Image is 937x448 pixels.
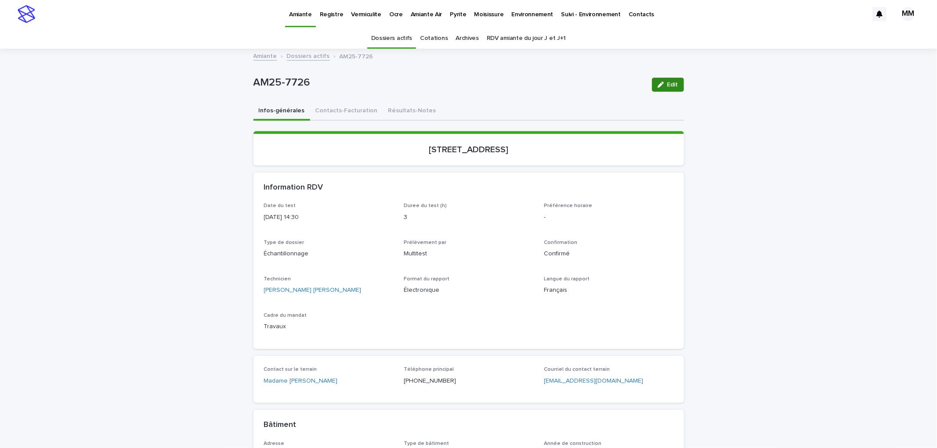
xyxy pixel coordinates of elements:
[253,76,645,89] p: AM25-7726
[264,249,394,258] p: Échantillonnage
[264,322,394,331] p: Travaux
[264,441,285,446] span: Adresse
[253,102,310,121] button: Infos-générales
[404,441,449,446] span: Type de bâtiment
[420,28,448,49] a: Cotations
[667,82,678,88] span: Edit
[287,50,330,61] a: Dossiers actifs
[404,240,446,245] span: Prélèvement par
[544,441,601,446] span: Année de construction
[652,78,684,92] button: Edit
[253,50,277,61] a: Amiante
[264,144,673,155] p: [STREET_ADDRESS]
[264,376,338,386] a: Madame [PERSON_NAME]
[404,367,454,372] span: Téléphone principal
[264,276,291,282] span: Technicien
[371,28,412,49] a: Dossiers actifs
[404,203,447,208] span: Duree du test (h)
[544,249,673,258] p: Confirmé
[404,249,533,258] p: Multitest
[544,378,643,384] a: [EMAIL_ADDRESS][DOMAIN_NAME]
[404,276,449,282] span: Format du rapport
[487,28,566,49] a: RDV amiante du jour J et J+1
[404,286,533,295] p: Électronique
[456,28,479,49] a: Archives
[544,213,673,222] p: -
[404,376,533,386] p: [PHONE_NUMBER]
[544,367,610,372] span: Courriel du contact terrain
[264,183,323,193] h2: Information RDV
[264,286,362,295] a: [PERSON_NAME] [PERSON_NAME]
[264,420,297,430] h2: Bâtiment
[264,213,394,222] p: [DATE] 14:30
[18,5,35,23] img: stacker-logo-s-only.png
[544,203,592,208] span: Préférence horaire
[544,276,590,282] span: Langue du rapport
[264,240,304,245] span: Type de dossier
[404,213,533,222] p: 3
[264,367,317,372] span: Contact sur le terrain
[544,286,673,295] p: Français
[383,102,441,121] button: Résultats-Notes
[901,7,915,21] div: MM
[340,51,373,61] p: AM25-7726
[264,203,296,208] span: Date du test
[264,313,307,318] span: Cadre du mandat
[310,102,383,121] button: Contacts-Facturation
[544,240,577,245] span: Confirmation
